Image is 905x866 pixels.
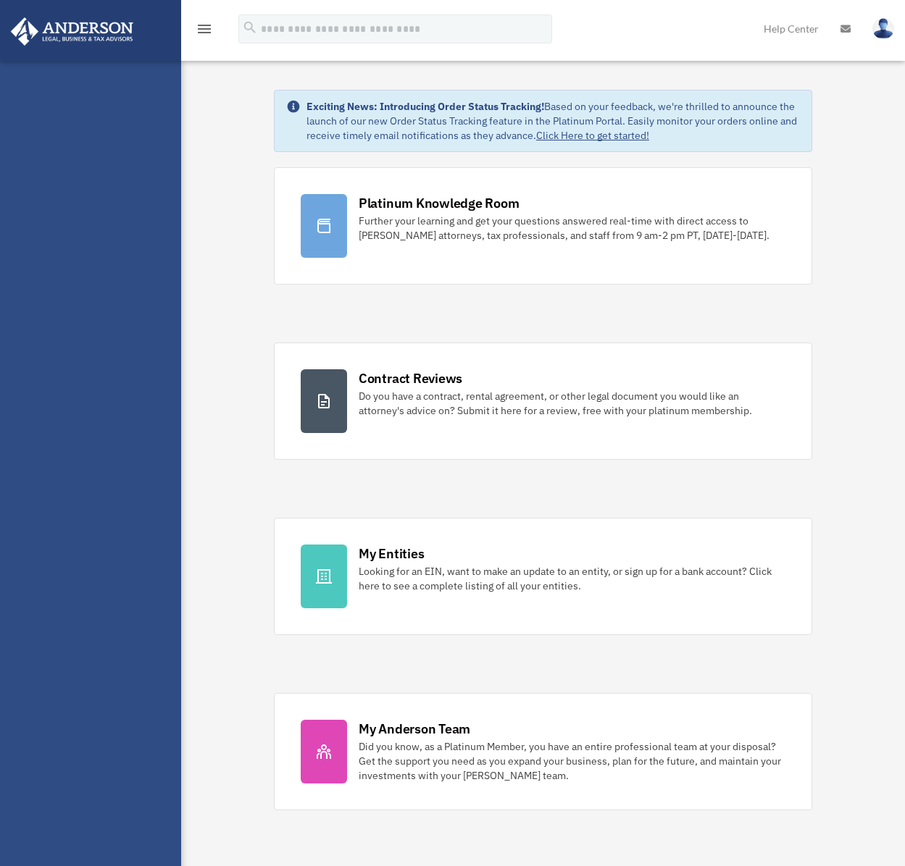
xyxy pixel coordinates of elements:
a: My Anderson Team Did you know, as a Platinum Member, you have an entire professional team at your... [274,693,812,810]
div: My Entities [359,545,424,563]
a: My Entities Looking for an EIN, want to make an update to an entity, or sign up for a bank accoun... [274,518,812,635]
strong: Exciting News: Introducing Order Status Tracking! [306,100,544,113]
div: Looking for an EIN, want to make an update to an entity, or sign up for a bank account? Click her... [359,564,785,593]
i: menu [196,20,213,38]
a: Contract Reviews Do you have a contract, rental agreement, or other legal document you would like... [274,342,812,460]
div: Further your learning and get your questions answered real-time with direct access to [PERSON_NAM... [359,214,785,243]
div: Platinum Knowledge Room [359,194,520,212]
a: Platinum Knowledge Room Further your learning and get your questions answered real-time with dire... [274,167,812,285]
img: Anderson Advisors Platinum Portal [7,17,138,46]
div: My Anderson Team [359,720,470,738]
div: Contract Reviews [359,369,462,387]
div: Did you know, as a Platinum Member, you have an entire professional team at your disposal? Get th... [359,739,785,783]
div: Do you have a contract, rental agreement, or other legal document you would like an attorney's ad... [359,389,785,418]
a: menu [196,25,213,38]
div: Based on your feedback, we're thrilled to announce the launch of our new Order Status Tracking fe... [306,99,800,143]
img: User Pic [872,18,894,39]
a: Click Here to get started! [536,129,649,142]
i: search [242,20,258,35]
